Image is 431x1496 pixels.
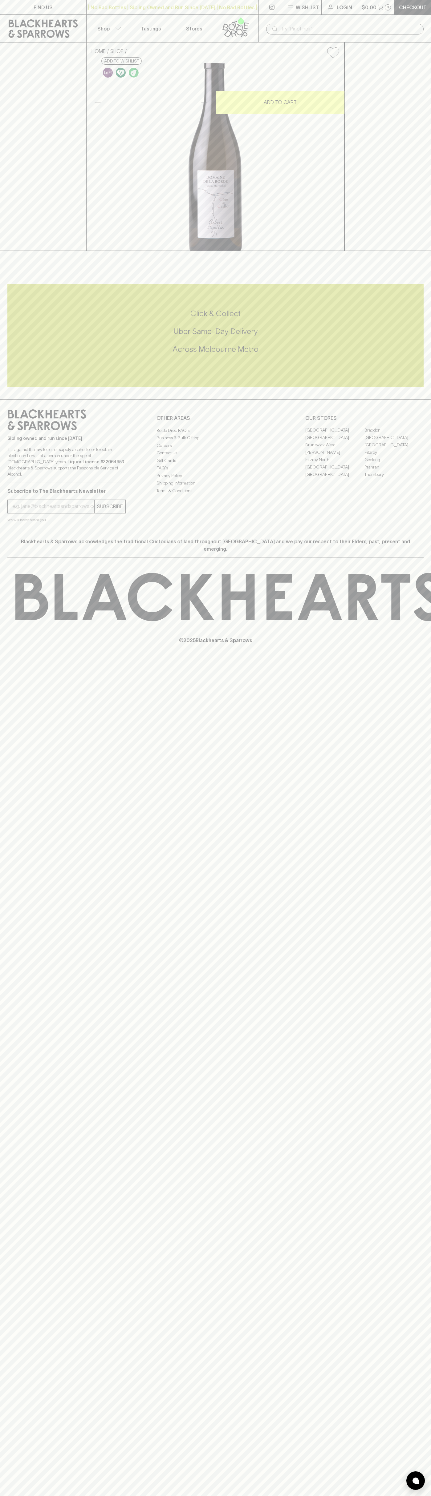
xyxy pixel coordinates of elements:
[129,15,173,42] a: Tastings
[110,48,124,54] a: SHOP
[364,464,424,471] a: Prahran
[97,25,110,32] p: Shop
[281,24,419,34] input: Try "Pinot noir"
[157,434,275,442] a: Business & Bulk Gifting
[305,441,364,449] a: Brunswick West
[141,25,161,32] p: Tastings
[103,68,113,78] img: Lo-Fi
[399,4,427,11] p: Checkout
[364,441,424,449] a: [GEOGRAPHIC_DATA]
[305,471,364,478] a: [GEOGRAPHIC_DATA]
[7,284,424,387] div: Call to action block
[173,15,216,42] a: Stores
[157,414,275,422] p: OTHER AREAS
[91,48,106,54] a: HOME
[101,66,114,79] a: Some may call it natural, others minimum intervention, either way, it’s hands off & maybe even a ...
[364,471,424,478] a: Thornbury
[101,57,142,65] button: Add to wishlist
[7,326,424,336] h5: Uber Same-Day Delivery
[305,464,364,471] a: [GEOGRAPHIC_DATA]
[305,414,424,422] p: OUR STORES
[34,4,53,11] p: FIND US
[7,487,126,495] p: Subscribe to The Blackhearts Newsletter
[7,344,424,354] h5: Across Melbourne Metro
[413,1478,419,1484] img: bubble-icon
[157,487,275,494] a: Terms & Conditions
[364,427,424,434] a: Braddon
[157,457,275,464] a: Gift Cards
[7,517,126,523] p: We will never spam you
[387,6,389,9] p: 0
[95,500,125,513] button: SUBSCRIBE
[12,501,94,511] input: e.g. jane@blackheartsandsparrows.com.au
[305,434,364,441] a: [GEOGRAPHIC_DATA]
[305,449,364,456] a: [PERSON_NAME]
[116,68,126,78] img: Vegan
[157,449,275,457] a: Contact Us
[157,442,275,449] a: Careers
[7,308,424,319] h5: Click & Collect
[337,4,352,11] p: Login
[296,4,319,11] p: Wishlist
[364,449,424,456] a: Fitzroy
[157,480,275,487] a: Shipping Information
[87,63,344,251] img: 41198.png
[12,538,419,553] p: Blackhearts & Sparrows acknowledges the traditional Custodians of land throughout [GEOGRAPHIC_DAT...
[157,472,275,479] a: Privacy Policy
[305,427,364,434] a: [GEOGRAPHIC_DATA]
[97,503,123,510] p: SUBSCRIBE
[87,15,130,42] button: Shop
[364,434,424,441] a: [GEOGRAPHIC_DATA]
[7,446,126,477] p: It is against the law to sell or supply alcohol to, or to obtain alcohol on behalf of a person un...
[216,91,344,114] button: ADD TO CART
[305,456,364,464] a: Fitzroy North
[186,25,202,32] p: Stores
[362,4,376,11] p: $0.00
[127,66,140,79] a: Organic
[325,45,342,61] button: Add to wishlist
[157,427,275,434] a: Bottle Drop FAQ's
[364,456,424,464] a: Geelong
[157,464,275,472] a: FAQ's
[264,99,297,106] p: ADD TO CART
[129,68,139,78] img: Organic
[7,435,126,441] p: Sibling owned and run since [DATE]
[114,66,127,79] a: Made without the use of any animal products.
[67,459,124,464] strong: Liquor License #32064953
